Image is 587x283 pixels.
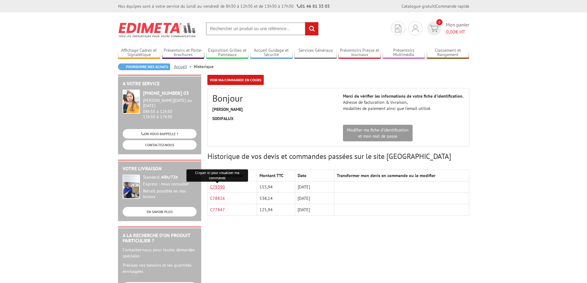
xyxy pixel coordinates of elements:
[143,188,197,200] div: Retrait possible en nos locaux
[295,204,334,216] td: [DATE]
[206,22,319,35] input: Rechercher un produit ou une référence...
[446,29,455,35] span: 0,00
[343,93,464,111] p: Adresse de facturation & livraison, modalités de paiement ainsi que l’email utilisé.
[295,170,334,181] th: Date
[395,25,401,32] img: devis rapide
[123,166,197,172] h2: Votre livraison
[174,64,194,69] a: Accueil
[446,28,469,35] span: € HT
[207,75,264,85] a: Voir ma commande en cours
[295,193,334,204] td: [DATE]
[143,181,197,187] div: Express : nous consulter
[143,175,197,180] div: Standard :
[123,207,197,216] a: EN SAVOIR PLUS
[123,81,197,87] h2: A votre service
[123,90,140,114] img: widget-service.jpg
[118,3,330,9] div: Nos équipes sont à votre service du lundi au vendredi de 8h30 à 12h30 et de 13h30 à 17h30
[210,184,225,190] a: C79390
[334,170,469,181] th: Transformer mon devis en commande ou le modifier
[186,169,248,182] div: Cliquer ici pour visualiser ma commande
[194,63,214,70] li: Historique
[295,181,334,193] td: [DATE]
[402,3,469,9] div: |
[343,93,463,99] strong: Merci de vérifier les informations de votre fiche d’identification.
[446,21,469,35] span: Mon panier
[257,181,295,193] td: 155,94
[212,93,334,103] h2: Bonjour
[412,25,419,32] img: devis rapide
[257,204,295,216] td: 125,94
[436,19,442,25] span: 0
[212,116,234,121] strong: SODIFALUX
[383,48,425,58] a: Présentoirs Multimédia
[143,98,197,108] div: [PERSON_NAME][DATE] au [DATE]
[118,18,197,41] img: Edimeta
[123,175,140,199] img: widget-livraison.jpg
[294,48,337,58] a: Services Généraux
[338,48,381,58] a: Présentoirs Presse et Journaux
[123,129,197,139] a: ON VOUS RAPPELLE ?
[143,90,189,96] strong: [PHONE_NUMBER] 03
[250,48,293,58] a: Accueil Guidage et Sécurité
[123,262,197,274] p: Précisez vos besoins et les quantités envisagées
[426,21,469,35] a: devis rapide 0 Mon panier 0,00€ HT
[123,233,197,244] h2: A la recherche d'un produit particulier ?
[210,196,225,201] a: C78826
[210,207,225,212] a: C77847
[430,25,438,32] img: devis rapide
[162,48,205,58] a: Présentoirs et Porte-brochures
[297,3,330,9] strong: 01 46 81 33 03
[257,170,295,181] th: Montant TTC
[206,48,249,58] a: Exposition Grilles et Panneaux
[118,48,161,58] a: Affichage Cadres et Signalétique
[257,193,295,204] td: 538,14
[427,48,469,58] a: Classement et Rangement
[436,3,469,9] a: Commande rapide
[143,98,197,119] div: 08h30 à 12h30 13h30 à 17h30
[123,140,197,150] a: CONTACTEZ-NOUS
[207,152,469,160] h3: Historique de vos devis et commandes passées sur le site [GEOGRAPHIC_DATA]
[123,247,197,259] p: Contactez-nous pour toutes demandes spéciales
[118,63,170,70] a: Poursuivre mes achats
[402,3,435,9] a: Catalogue gratuit
[305,22,318,35] input: rechercher
[343,125,413,141] a: Modifier ma fiche d'identificationet mon mot de passe
[212,107,243,112] strong: [PERSON_NAME]
[161,174,178,180] strong: 48h/72h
